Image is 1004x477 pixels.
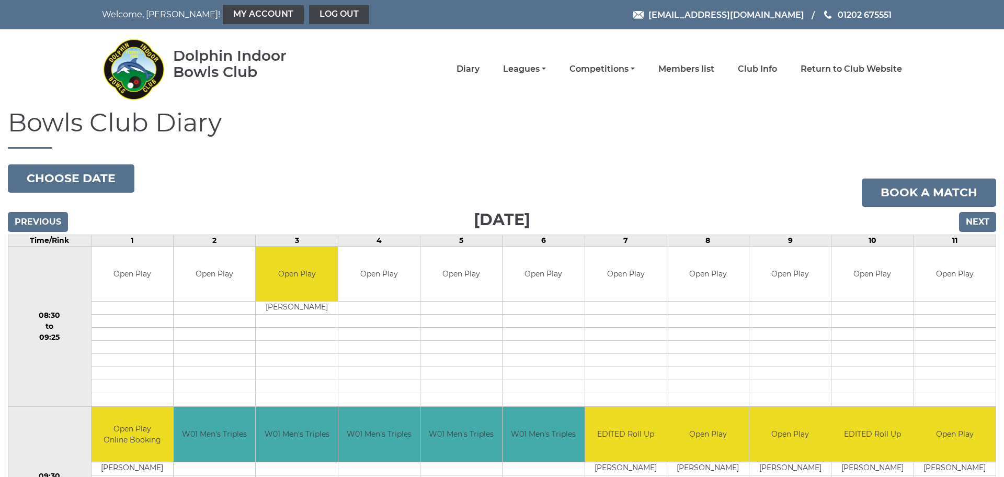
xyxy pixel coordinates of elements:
td: [PERSON_NAME] [914,462,996,475]
td: 11 [914,235,996,246]
td: EDITED Roll Up [585,407,667,462]
div: Dolphin Indoor Bowls Club [173,48,320,80]
span: 01202 675551 [838,9,892,19]
td: Open Play [914,407,996,462]
td: EDITED Roll Up [831,407,913,462]
td: 1 [91,235,173,246]
td: Open Play [256,247,337,302]
td: W01 Men's Triples [338,407,420,462]
a: Leagues [503,63,546,75]
td: Open Play [749,407,831,462]
td: Open Play [914,247,996,302]
td: 10 [831,235,914,246]
td: [PERSON_NAME] [667,462,749,475]
td: W01 Men's Triples [420,407,502,462]
td: 3 [256,235,338,246]
img: Phone us [824,10,831,19]
td: 2 [174,235,256,246]
td: Open Play [667,247,749,302]
td: Open Play [174,247,255,302]
td: [PERSON_NAME] [92,462,173,475]
a: Members list [658,63,714,75]
input: Next [959,212,996,232]
td: 4 [338,235,420,246]
td: W01 Men's Triples [174,407,255,462]
a: Log out [309,5,369,24]
td: 5 [420,235,502,246]
td: Open Play Online Booking [92,407,173,462]
a: Email [EMAIL_ADDRESS][DOMAIN_NAME] [633,8,804,21]
td: Open Play [749,247,831,302]
td: 7 [585,235,667,246]
td: W01 Men's Triples [256,407,337,462]
td: Open Play [503,247,584,302]
td: 08:30 to 09:25 [8,246,92,407]
a: Book a match [862,179,996,207]
td: Open Play [831,247,913,302]
td: 9 [749,235,831,246]
td: W01 Men's Triples [503,407,584,462]
td: Open Play [338,247,420,302]
span: [EMAIL_ADDRESS][DOMAIN_NAME] [648,9,804,19]
td: Open Play [420,247,502,302]
td: [PERSON_NAME] [749,462,831,475]
h1: Bowls Club Diary [8,109,996,149]
td: [PERSON_NAME] [256,302,337,315]
a: Club Info [738,63,777,75]
td: 6 [503,235,585,246]
button: Choose date [8,164,134,193]
img: Email [633,11,644,19]
td: [PERSON_NAME] [585,462,667,475]
td: [PERSON_NAME] [831,462,913,475]
td: 8 [667,235,749,246]
img: Dolphin Indoor Bowls Club [102,32,165,106]
td: Open Play [585,247,667,302]
td: Open Play [667,407,749,462]
input: Previous [8,212,68,232]
td: Time/Rink [8,235,92,246]
a: Competitions [569,63,635,75]
a: Diary [457,63,480,75]
nav: Welcome, [PERSON_NAME]! [102,5,426,24]
a: Return to Club Website [801,63,902,75]
a: My Account [223,5,304,24]
a: Phone us 01202 675551 [823,8,892,21]
td: Open Play [92,247,173,302]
